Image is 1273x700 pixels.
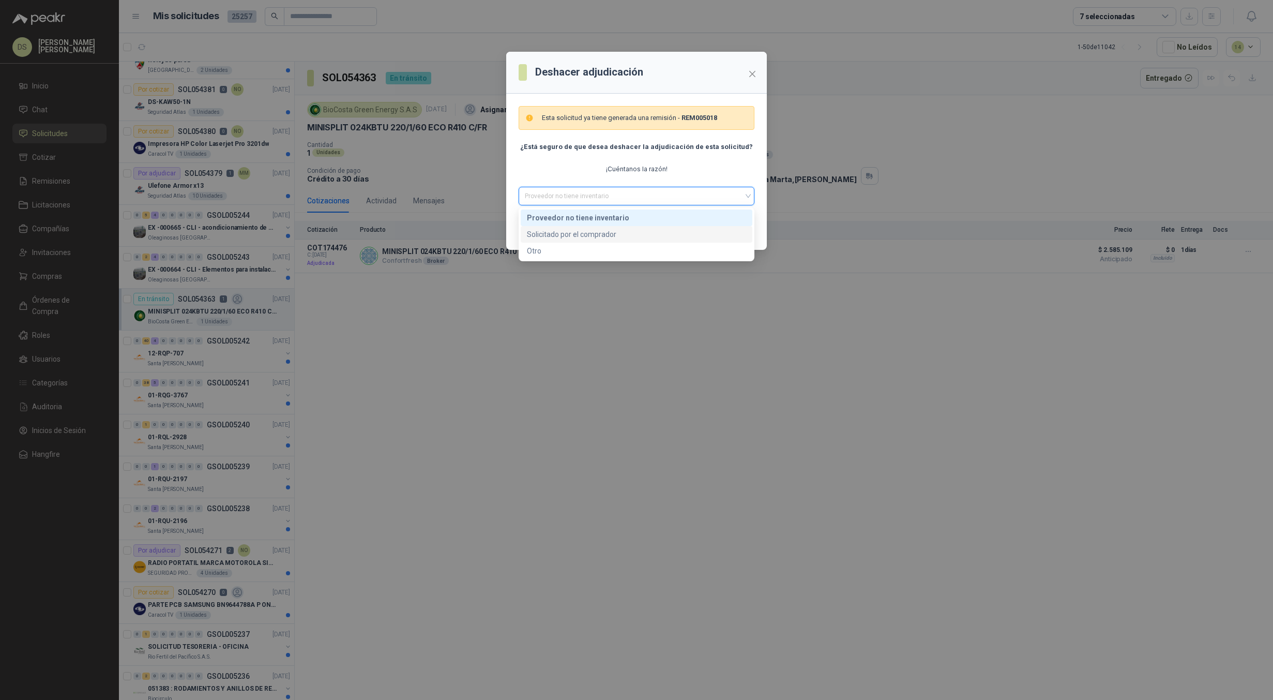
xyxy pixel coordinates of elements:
[527,229,746,240] div: Solicitado por el comprador
[542,113,717,123] p: Esta solicitud ya tiene generada una remisión -
[525,188,748,204] span: Proveedor no tiene inventario
[681,114,717,122] b: REM005018
[535,64,643,80] h3: Deshacer adjudicación
[527,245,746,257] div: Otro
[748,70,756,78] span: close
[521,226,752,243] div: Solicitado por el comprador
[521,243,752,259] div: Otro
[521,210,752,226] div: Proveedor no tiene inventario
[519,165,754,174] p: ¡Cuéntanos la razón!
[744,66,761,82] button: Close
[519,142,754,152] p: ¿Está seguro de que desea deshacer la adjudicación de esta solicitud?
[527,212,746,224] div: Proveedor no tiene inventario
